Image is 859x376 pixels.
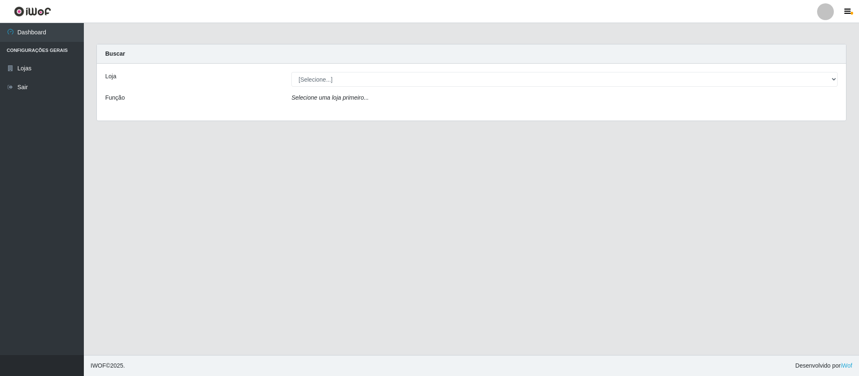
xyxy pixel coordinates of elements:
[91,362,106,369] span: IWOF
[14,6,51,17] img: CoreUI Logo
[91,361,125,370] span: © 2025 .
[291,94,369,101] i: Selecione uma loja primeiro...
[105,93,125,102] label: Função
[795,361,852,370] span: Desenvolvido por
[105,72,116,81] label: Loja
[105,50,125,57] strong: Buscar
[841,362,852,369] a: iWof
